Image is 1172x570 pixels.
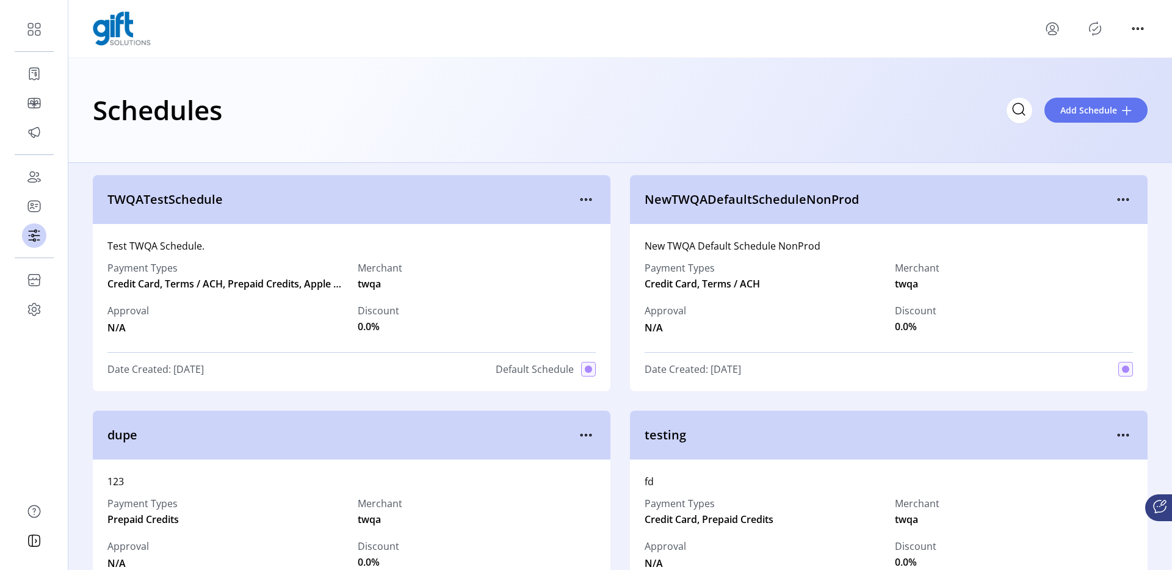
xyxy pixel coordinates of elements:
[895,303,936,318] label: Discount
[645,426,1113,444] span: testing
[576,190,596,209] button: menu
[645,318,686,335] span: N/A
[645,539,686,554] span: Approval
[107,318,149,335] span: N/A
[645,261,883,275] label: Payment Types
[358,555,380,569] span: 0.0%
[107,512,179,527] span: Prepaid Credits
[576,425,596,445] button: menu
[358,303,399,318] label: Discount
[496,362,574,377] span: Default Schedule
[645,276,883,291] span: Credit Card, Terms / ACH
[645,362,741,377] span: Date Created: [DATE]
[93,12,151,46] img: logo
[645,239,1133,253] div: New TWQA Default Schedule NonProd
[107,474,596,489] div: 123
[895,261,939,275] label: Merchant
[107,362,204,377] span: Date Created: [DATE]
[895,555,917,569] span: 0.0%
[645,512,883,527] span: Credit Card, Prepaid Credits
[1113,190,1133,209] button: menu
[1085,19,1105,38] button: Publisher Panel
[1007,98,1032,123] input: Search
[358,496,402,511] label: Merchant
[645,496,883,511] label: Payment Types
[358,539,399,554] label: Discount
[645,474,1133,489] div: fd
[895,512,918,527] span: twqa
[895,276,918,291] span: twqa
[1113,425,1133,445] button: menu
[1044,98,1148,123] button: Add Schedule
[107,539,149,554] span: Approval
[1060,104,1117,117] span: Add Schedule
[107,276,345,291] span: Credit Card, Terms / ACH, Prepaid Credits, Apple Pay, Google Pay
[358,512,381,527] span: twqa
[1043,19,1062,38] button: menu
[107,190,576,209] span: TWQATestSchedule
[107,239,596,253] div: Test TWQA Schedule.
[107,426,576,444] span: dupe
[358,319,380,334] span: 0.0%
[895,539,936,554] label: Discount
[1128,19,1148,38] button: menu
[107,496,179,511] label: Payment Types
[895,496,939,511] label: Merchant
[358,276,381,291] span: twqa
[107,303,149,318] span: Approval
[107,261,345,275] label: Payment Types
[645,190,1113,209] span: NewTWQADefaultScheduleNonProd
[358,261,402,275] label: Merchant
[645,303,686,318] span: Approval
[895,319,917,334] span: 0.0%
[93,88,222,131] h1: Schedules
